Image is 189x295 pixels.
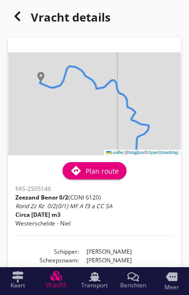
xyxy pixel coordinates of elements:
[46,282,66,288] span: Vracht
[164,284,179,290] span: Meer
[8,7,111,30] h1: Vracht details
[15,193,68,201] span: Zeezand Benor 0/2
[114,267,152,293] a: Berichten
[15,256,79,265] dt: Scheepsnaam
[70,165,82,177] i: directions
[79,256,174,265] dd: [PERSON_NAME]
[15,211,113,219] p: Circa [DATE] m3
[120,283,146,288] span: Berichten
[70,165,119,177] div: Plan route
[15,185,51,193] span: FAS-2505146
[11,283,25,288] span: Kaart
[37,267,76,293] a: Vracht
[129,150,145,155] a: Mapbox
[106,150,124,155] a: Leaflet
[166,271,177,283] i: more
[76,267,114,293] a: Transport
[15,193,113,202] p: (CDNI 6120)
[15,248,79,256] dt: Schipper
[104,150,181,156] div: © ©
[148,150,178,155] a: OpenStreetMap
[63,162,126,179] button: Plan route
[15,202,113,210] span: Rond Zz Rz 0/2(0/1) MF A f3 a CC SA
[125,150,126,155] span: |
[79,248,174,256] dd: [PERSON_NAME]
[36,72,46,82] img: Marker
[15,219,113,228] p: Westerschelde - Niel
[81,283,108,288] span: Transport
